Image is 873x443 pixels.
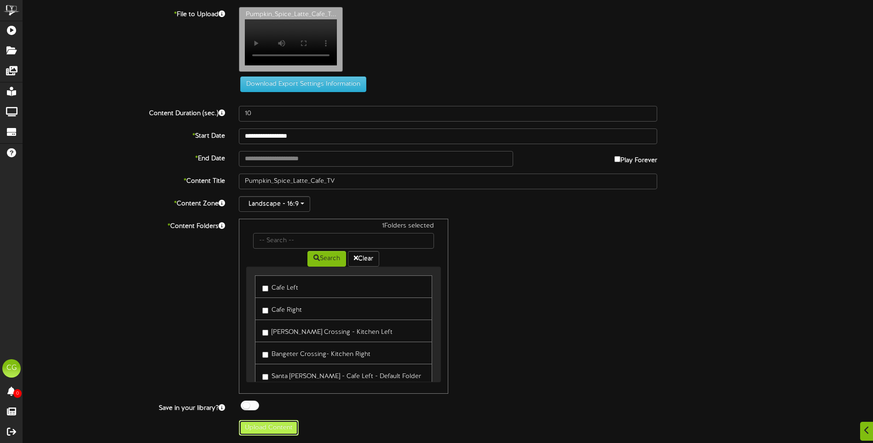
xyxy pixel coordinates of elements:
[239,196,310,212] button: Landscape - 16:9
[16,7,232,19] label: File to Upload
[16,401,232,413] label: Save in your library?
[262,330,268,336] input: [PERSON_NAME] Crossing - Kitchen Left
[262,352,268,358] input: Bangeter Crossing- Kitchen Right
[16,151,232,163] label: End Date
[307,251,346,267] button: Search
[614,156,620,162] input: Play Forever
[16,174,232,186] label: Content Title
[262,369,421,381] label: Santa [PERSON_NAME] - Cafe Left - Default Folder
[348,251,379,267] button: Clear
[236,81,366,87] a: Download Export Settings Information
[614,151,657,165] label: Play Forever
[262,308,268,314] input: Cafe Right
[262,280,298,293] label: Cafe Left
[262,347,370,359] label: Bangeter Crossing- Kitchen Right
[246,221,440,233] div: 1 Folders selected
[262,325,393,337] label: [PERSON_NAME] Crossing - Kitchen Left
[13,389,22,398] span: 0
[16,128,232,141] label: Start Date
[253,233,434,249] input: -- Search --
[262,303,302,315] label: Cafe Right
[262,374,268,380] input: Santa [PERSON_NAME] - Cafe Left - Default Folder
[240,76,366,92] button: Download Export Settings Information
[245,19,337,65] video: Your browser does not support HTML5 video.
[239,420,299,436] button: Upload Content
[262,286,268,291] input: Cafe Left
[239,174,657,189] input: Title of this Content
[2,359,21,378] div: CG
[16,106,232,118] label: Content Duration (sec.)
[16,196,232,209] label: Content Zone
[16,219,232,231] label: Content Folders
